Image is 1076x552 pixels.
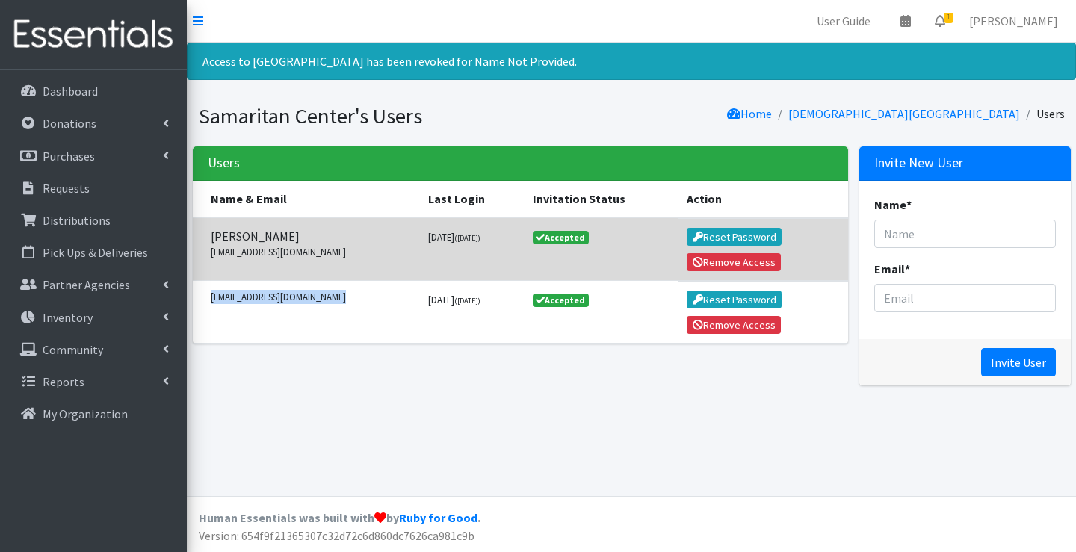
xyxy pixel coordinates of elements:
[923,6,957,36] a: 1
[6,335,181,365] a: Community
[428,231,480,243] small: [DATE]
[6,141,181,171] a: Purchases
[43,116,96,131] p: Donations
[874,196,912,214] label: Name
[6,367,181,397] a: Reports
[805,6,882,36] a: User Guide
[533,294,590,307] span: Accepted
[6,238,181,267] a: Pick Ups & Deliveries
[944,13,953,23] span: 1
[43,406,128,421] p: My Organization
[6,303,181,332] a: Inventory
[874,284,1056,312] input: Email
[211,245,410,259] small: [EMAIL_ADDRESS][DOMAIN_NAME]
[6,76,181,106] a: Dashboard
[678,181,848,217] th: Action
[211,227,410,245] span: [PERSON_NAME]
[533,231,590,244] span: Accepted
[419,181,524,217] th: Last Login
[43,245,148,260] p: Pick Ups & Deliveries
[687,228,782,246] button: Reset Password
[727,106,772,121] a: Home
[43,213,111,228] p: Distributions
[957,6,1070,36] a: [PERSON_NAME]
[399,510,477,525] a: Ruby for Good
[906,197,912,212] abbr: required
[199,103,626,129] h1: Samaritan Center's Users
[6,399,181,429] a: My Organization
[43,342,103,357] p: Community
[6,270,181,300] a: Partner Agencies
[6,173,181,203] a: Requests
[187,43,1076,80] div: Access to [GEOGRAPHIC_DATA] has been revoked for Name Not Provided.
[6,205,181,235] a: Distributions
[687,253,781,271] button: Remove Access
[524,181,678,217] th: Invitation Status
[981,348,1056,376] input: Invite User
[193,181,419,217] th: Name & Email
[208,155,240,171] h3: Users
[43,84,98,99] p: Dashboard
[199,510,480,525] strong: Human Essentials was built with by .
[428,294,480,306] small: [DATE]
[6,108,181,138] a: Donations
[1020,103,1065,125] li: Users
[199,528,474,543] span: Version: 654f9f21365307c32d72c6d860dc7626ca981c9b
[788,106,1020,121] a: [DEMOGRAPHIC_DATA][GEOGRAPHIC_DATA]
[6,10,181,60] img: HumanEssentials
[43,374,84,389] p: Reports
[43,277,130,292] p: Partner Agencies
[211,290,410,304] small: [EMAIL_ADDRESS][DOMAIN_NAME]
[687,316,781,334] button: Remove Access
[454,296,480,306] small: ([DATE])
[43,310,93,325] p: Inventory
[874,260,910,278] label: Email
[43,149,95,164] p: Purchases
[454,233,480,243] small: ([DATE])
[874,220,1056,248] input: Name
[687,291,782,308] button: Reset Password
[905,261,910,276] abbr: required
[874,155,963,171] h3: Invite New User
[43,181,90,196] p: Requests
